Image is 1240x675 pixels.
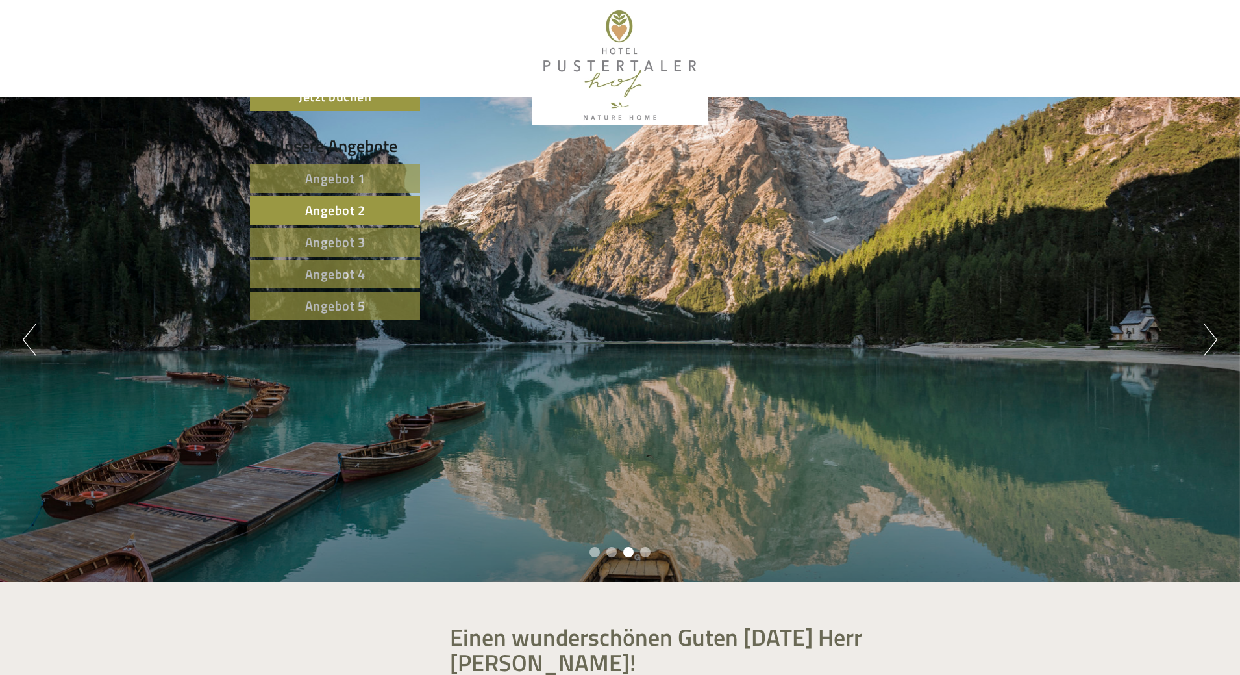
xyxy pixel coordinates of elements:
[305,264,366,284] span: Angebot 4
[305,232,366,252] span: Angebot 3
[305,200,366,220] span: Angebot 2
[250,134,420,158] div: Unsere Angebote
[305,168,366,188] span: Angebot 1
[23,324,36,356] button: Previous
[1204,324,1217,356] button: Next
[305,296,366,316] span: Angebot 5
